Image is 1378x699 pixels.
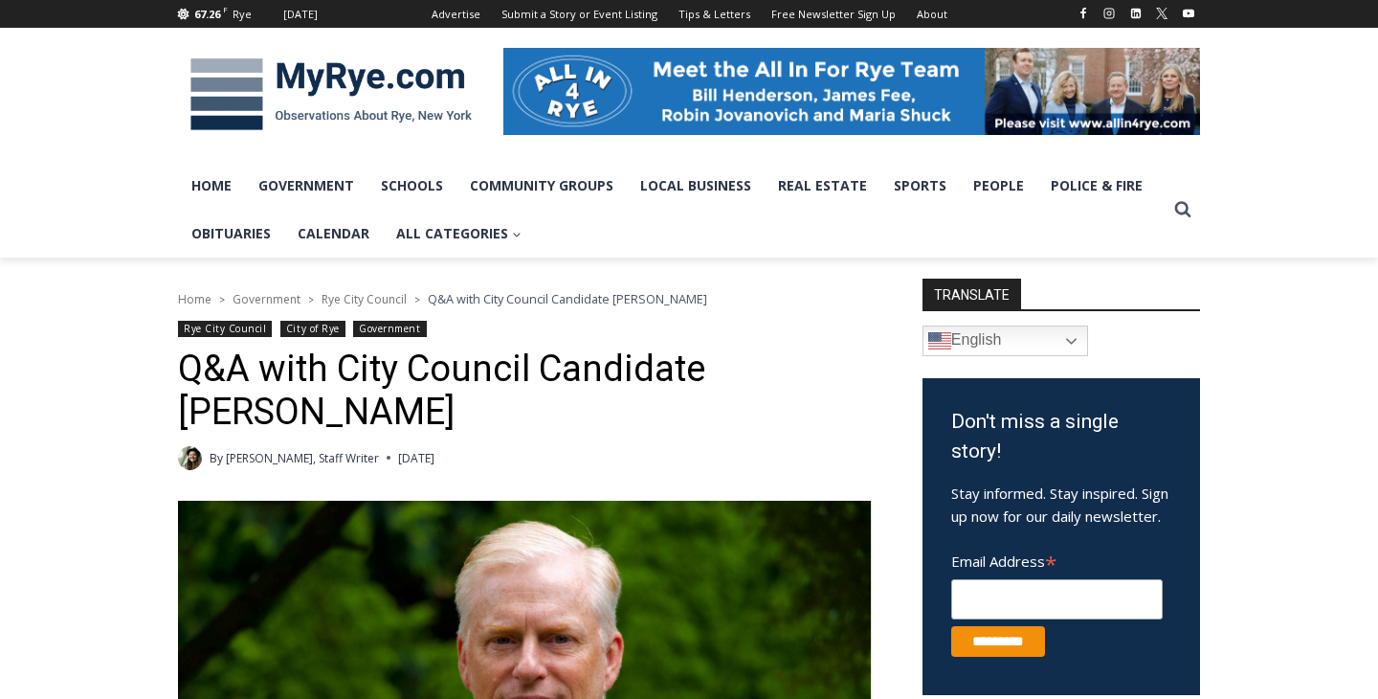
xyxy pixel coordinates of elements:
[383,210,535,258] a: All Categories
[322,291,407,307] a: Rye City Council
[1098,2,1121,25] a: Instagram
[178,446,202,470] a: Author image
[414,293,420,306] span: >
[178,446,202,470] img: (PHOTO: MyRye.com Intern and Editor Tucker Smith. Contributed.)Tucker Smith, MyRye.com
[233,6,252,23] div: Rye
[284,210,383,258] a: Calendar
[960,162,1037,210] a: People
[627,162,765,210] a: Local Business
[219,293,225,306] span: >
[1037,162,1156,210] a: Police & Fire
[1072,2,1095,25] a: Facebook
[223,4,228,14] span: F
[1150,2,1173,25] a: X
[951,482,1171,528] p: Stay informed. Stay inspired. Sign up now for our daily newsletter.
[178,321,272,337] a: Rye City Council
[922,279,1021,309] strong: TRANSLATE
[396,223,522,244] span: All Categories
[922,326,1088,356] a: English
[308,293,314,306] span: >
[428,290,707,307] span: Q&A with City Council Candidate [PERSON_NAME]
[1177,2,1200,25] a: YouTube
[178,289,872,308] nav: Breadcrumbs
[178,210,284,258] a: Obituaries
[951,542,1163,576] label: Email Address
[178,162,245,210] a: Home
[951,407,1171,467] h3: Don't miss a single story!
[233,291,300,307] a: Government
[283,6,318,23] div: [DATE]
[178,348,872,435] h1: Q&A with City Council Candidate [PERSON_NAME]
[353,321,426,337] a: Government
[245,162,367,210] a: Government
[178,162,1166,259] nav: Primary Navigation
[226,450,379,466] a: [PERSON_NAME], Staff Writer
[178,291,211,307] a: Home
[194,7,220,21] span: 67.26
[210,449,223,467] span: By
[398,449,434,467] time: [DATE]
[280,321,345,337] a: City of Rye
[765,162,880,210] a: Real Estate
[1124,2,1147,25] a: Linkedin
[880,162,960,210] a: Sports
[178,45,484,145] img: MyRye.com
[1166,192,1200,227] button: View Search Form
[367,162,456,210] a: Schools
[456,162,627,210] a: Community Groups
[928,329,951,352] img: en
[503,48,1200,134] img: All in for Rye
